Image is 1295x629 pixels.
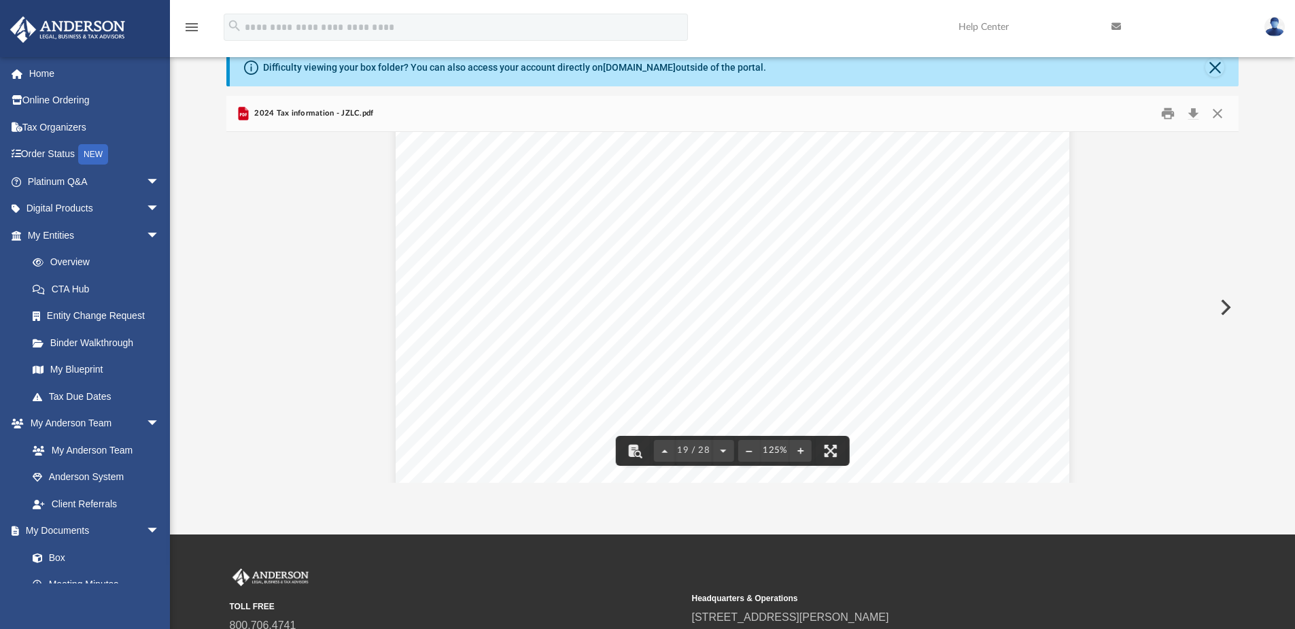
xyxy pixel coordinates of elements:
div: Preview [226,96,1239,483]
button: Next File [1209,288,1239,326]
a: My Entitiesarrow_drop_down [10,222,180,249]
small: Headquarters & Operations [692,592,1145,605]
small: TOLL FREE [230,600,683,613]
button: Zoom in [790,436,812,466]
a: CTA Hub [19,275,180,303]
a: Overview [19,249,180,276]
span: 19 / 28 [675,446,712,455]
button: Close [1205,103,1230,124]
a: Tax Due Dates [19,383,180,410]
span: arrow_drop_down [146,517,173,545]
span: arrow_drop_down [146,195,173,223]
img: User Pic [1264,17,1285,37]
span: arrow_drop_down [146,222,173,250]
a: Anderson System [19,464,173,491]
i: menu [184,19,200,35]
img: Anderson Advisors Platinum Portal [6,16,129,43]
a: Binder Walkthrough [19,329,180,356]
a: My Anderson Team [19,437,167,464]
a: Box [19,544,167,571]
span: arrow_drop_down [146,168,173,196]
button: Toggle findbar [619,436,649,466]
div: Document Viewer [226,132,1239,483]
button: Previous page [653,436,675,466]
div: NEW [78,144,108,165]
a: menu [184,26,200,35]
button: Zoom out [738,436,760,466]
img: Anderson Advisors Platinum Portal [230,568,311,586]
div: File preview [226,132,1239,483]
a: Digital Productsarrow_drop_down [10,195,180,222]
a: Home [10,60,180,87]
button: 19 / 28 [675,436,712,466]
a: [STREET_ADDRESS][PERSON_NAME] [692,611,889,623]
button: Print [1154,103,1181,124]
a: Online Ordering [10,87,180,114]
a: Tax Organizers [10,114,180,141]
a: Entity Change Request [19,303,180,330]
a: Meeting Minutes [19,571,173,598]
button: Close [1205,58,1224,77]
a: Order StatusNEW [10,141,180,169]
a: My Documentsarrow_drop_down [10,517,173,545]
button: Download [1181,103,1205,124]
button: Next page [712,436,734,466]
a: My Anderson Teamarrow_drop_down [10,410,173,437]
span: arrow_drop_down [146,410,173,438]
a: Platinum Q&Aarrow_drop_down [10,168,180,195]
span: 2024 Tax information - JZLC.pdf [252,107,374,120]
a: Client Referrals [19,490,173,517]
div: Difficulty viewing your box folder? You can also access your account directly on outside of the p... [263,61,766,75]
a: My Blueprint [19,356,173,384]
a: [DOMAIN_NAME] [603,62,676,73]
div: Current zoom level [760,446,790,455]
button: Enter fullscreen [816,436,846,466]
i: search [227,18,242,33]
